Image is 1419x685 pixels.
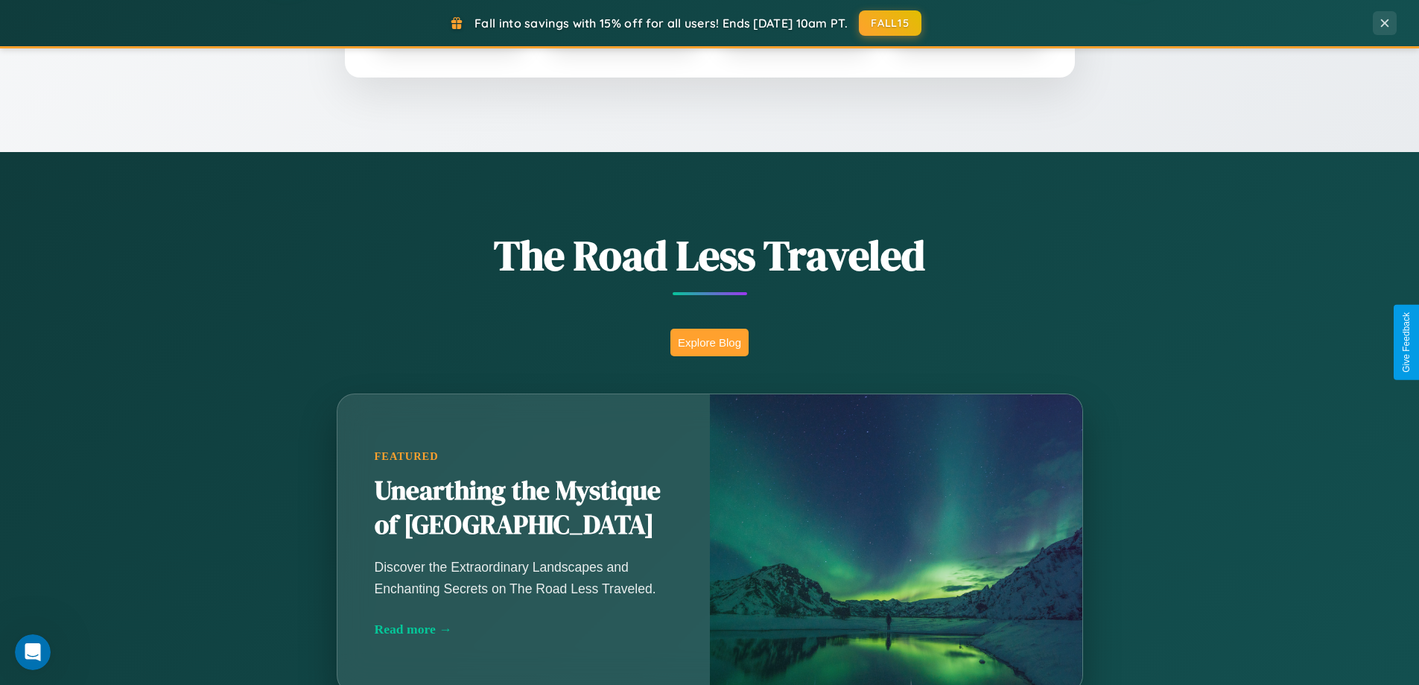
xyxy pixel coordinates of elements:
div: Featured [375,450,673,463]
iframe: Intercom live chat [15,634,51,670]
div: Read more → [375,622,673,637]
button: FALL15 [859,10,921,36]
button: Explore Blog [670,329,749,356]
h1: The Road Less Traveled [263,227,1157,284]
p: Discover the Extraordinary Landscapes and Enchanting Secrets on The Road Less Traveled. [375,557,673,599]
span: Fall into savings with 15% off for all users! Ends [DATE] 10am PT. [474,16,848,31]
div: Give Feedback [1401,312,1412,373]
h2: Unearthing the Mystique of [GEOGRAPHIC_DATA] [375,474,673,543]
